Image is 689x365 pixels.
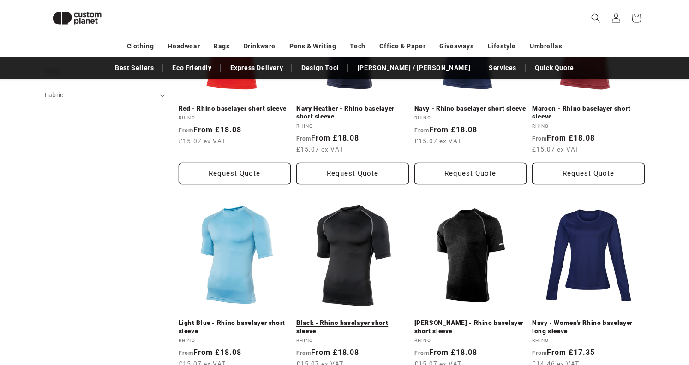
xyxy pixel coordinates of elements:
iframe: Chat Widget [531,265,689,365]
button: Request Quote [296,163,409,184]
a: Clothing [127,38,154,54]
button: Request Quote [532,163,645,184]
a: Navy Heather - Rhino baselayer short sleeve [296,105,409,121]
a: Black - Rhino baselayer short sleeve [296,319,409,335]
a: [PERSON_NAME] / [PERSON_NAME] [353,60,475,76]
a: Lifestyle [488,38,516,54]
a: Light Blue - Rhino baselayer short sleeve [179,319,291,335]
a: Drinkware [244,38,276,54]
button: Request Quote [179,163,291,184]
a: Best Sellers [110,60,158,76]
summary: Fabric (0 selected) [45,83,165,107]
div: Widget de chat [531,265,689,365]
a: Express Delivery [226,60,288,76]
span: Fabric [45,91,64,99]
a: Navy - Rhino baselayer short sleeve [414,105,527,113]
a: Pens & Writing [289,38,336,54]
a: Tech [350,38,365,54]
button: Request Quote [414,163,527,184]
a: Maroon - Rhino baselayer short sleeve [532,105,645,121]
a: [PERSON_NAME] - Rhino baselayer short sleeve [414,319,527,335]
a: Eco Friendly [168,60,216,76]
summary: Search [586,8,606,28]
a: Headwear [168,38,200,54]
img: Custom Planet [45,4,109,33]
a: Umbrellas [530,38,562,54]
a: Design Tool [297,60,344,76]
a: Giveaways [439,38,473,54]
a: Quick Quote [530,60,579,76]
a: Services [484,60,521,76]
a: Office & Paper [379,38,425,54]
a: Bags [214,38,229,54]
a: Red - Rhino baselayer short sleeve [179,105,291,113]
